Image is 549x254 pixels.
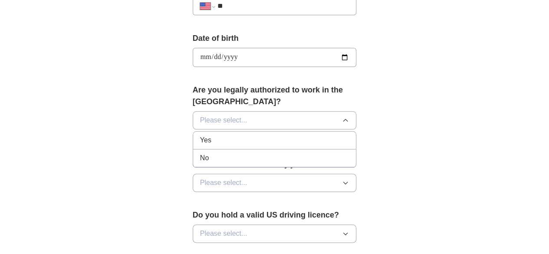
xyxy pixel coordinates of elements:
label: Are you legally authorized to work in the [GEOGRAPHIC_DATA]? [193,84,357,108]
span: Please select... [200,178,247,188]
span: Yes [200,135,211,145]
span: Please select... [200,115,247,125]
span: No [200,153,209,163]
span: Please select... [200,228,247,239]
label: Do you hold a valid US driving licence? [193,209,357,221]
button: Please select... [193,174,357,192]
button: Please select... [193,224,357,243]
label: Date of birth [193,33,357,44]
button: Please select... [193,111,357,129]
